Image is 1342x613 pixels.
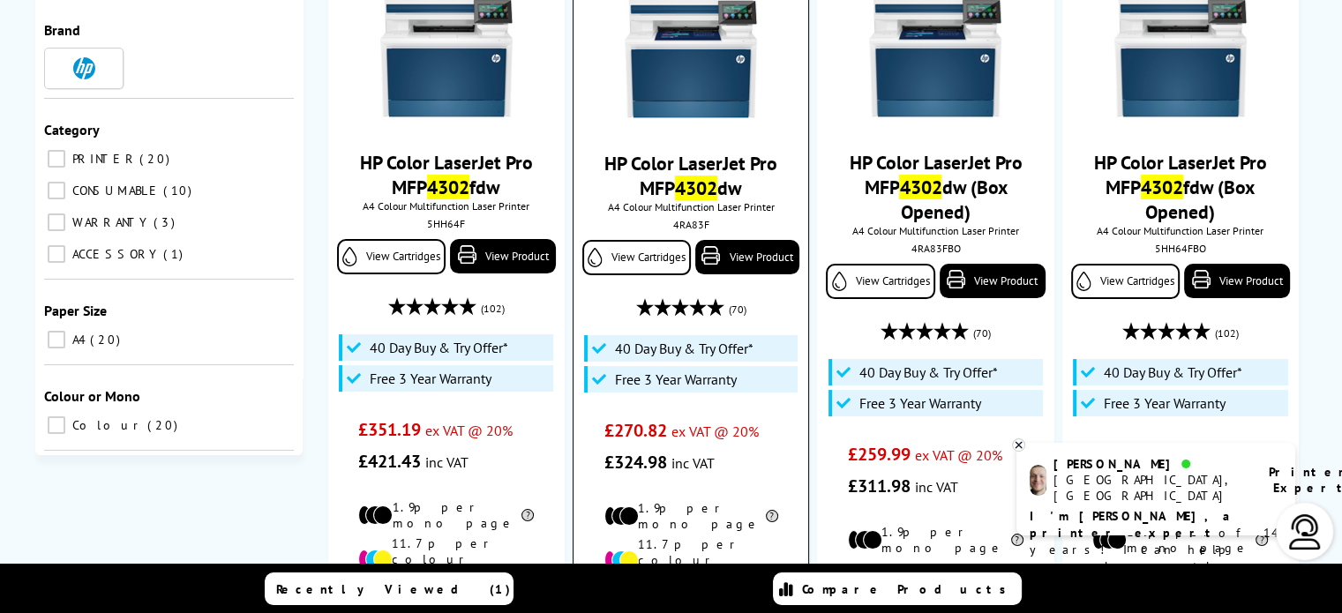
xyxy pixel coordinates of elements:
span: A4 Colour Multifunction Laser Printer [826,224,1045,237]
input: WARRANTY 3 [48,213,65,231]
span: Category [44,121,100,138]
span: A4 Colour Multifunction Laser Printer [582,200,799,213]
span: Free 3 Year Warranty [1104,394,1226,412]
img: user-headset-light.svg [1287,514,1323,549]
a: View Cartridges [582,240,691,275]
span: £311.98 [848,475,911,497]
span: A4 Colour Multifunction Laser Printer [337,199,556,213]
span: Brand [44,21,80,39]
input: CONSUMABLE 10 [48,182,65,199]
a: View Product [940,264,1046,298]
span: £421.43 [358,450,421,473]
li: 1.9p per mono page [358,499,534,531]
span: WARRANTY [68,214,152,230]
span: (70) [973,317,991,350]
div: 5HH64FBO [1076,242,1286,255]
a: View Product [695,240,800,274]
div: [PERSON_NAME] [1053,456,1247,472]
mark: 4302 [427,175,469,199]
span: 40 Day Buy & Try Offer* [1104,363,1242,381]
span: Recently Viewed (1) [276,581,511,597]
span: ex VAT @ 20% [425,422,513,439]
span: 1 [163,246,187,262]
li: 11.7p per colour page [604,536,778,584]
input: A4 20 [48,331,65,348]
span: £270.82 [604,419,667,442]
span: 40 Day Buy & Try Offer* [615,340,753,357]
span: Free 3 Year Warranty [615,370,737,388]
input: Colour 20 [48,416,65,434]
a: View Product [450,239,556,273]
img: HP [73,57,95,79]
input: ACCESSORY 1 [48,245,65,263]
li: 11.7p per colour page [358,535,534,583]
span: A4 Colour Multifunction Laser Printer [1071,224,1290,237]
span: Colour [68,417,146,433]
a: View Cartridges [1071,264,1181,299]
span: 20 [139,151,174,167]
span: ACCESSORY [68,246,161,262]
input: PRINTER 20 [48,150,65,168]
span: (102) [1215,317,1239,350]
span: £351.19 [358,418,421,441]
b: I'm [PERSON_NAME], a printer expert [1030,508,1235,541]
mark: 4302 [1141,175,1183,199]
span: 20 [90,332,124,348]
li: 1.9p per mono page [848,524,1023,556]
a: Compare Products [773,572,1022,605]
span: 40 Day Buy & Try Offer* [859,363,998,381]
span: £259.99 [848,443,911,466]
a: View Cartridges [826,264,935,299]
span: ex VAT @ 20% [671,422,759,440]
span: 3 [154,214,179,230]
span: inc VAT [915,478,958,496]
span: (102) [481,292,505,325]
li: 1.9p per mono page [604,500,778,532]
span: 10 [163,183,196,198]
a: HP Color LaserJet Pro MFP4302fdw (Box Opened) [1094,150,1267,224]
span: inc VAT [671,454,715,472]
span: inc VAT [425,453,469,471]
span: Free 3 Year Warranty [370,370,491,387]
a: Recently Viewed (1) [265,572,514,605]
span: £324.98 [604,451,667,474]
span: Compare Products [802,581,1016,597]
span: A4 [68,332,88,348]
li: 11.7p per colour page [848,560,1023,608]
a: View Product [1184,264,1290,298]
span: 40 Day Buy & Try Offer* [370,339,508,356]
div: 4RA83FBO [830,242,1040,255]
div: 5HH64F [341,217,551,230]
div: 4RA83F [587,218,795,231]
a: HP Color LaserJet Pro MFP4302dw [604,151,777,200]
p: of 14 years! I can help you choose the right product [1030,508,1282,592]
span: ex VAT @ 20% [915,446,1002,464]
div: [GEOGRAPHIC_DATA], [GEOGRAPHIC_DATA] [1053,472,1247,504]
mark: 4302 [899,175,941,199]
span: Paper Size [44,302,107,319]
a: HP Color LaserJet Pro MFP4302dw (Box Opened) [849,150,1022,224]
span: (70) [729,293,746,326]
a: HP Color LaserJet Pro MFP4302fdw [360,150,533,199]
span: 20 [147,417,182,433]
span: Free 3 Year Warranty [859,394,981,412]
span: Colour or Mono [44,387,140,405]
img: ashley-livechat.png [1030,465,1046,496]
a: View Cartridges [337,239,446,274]
span: PRINTER [68,151,138,167]
mark: 4302 [675,176,717,200]
span: CONSUMABLE [68,183,161,198]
